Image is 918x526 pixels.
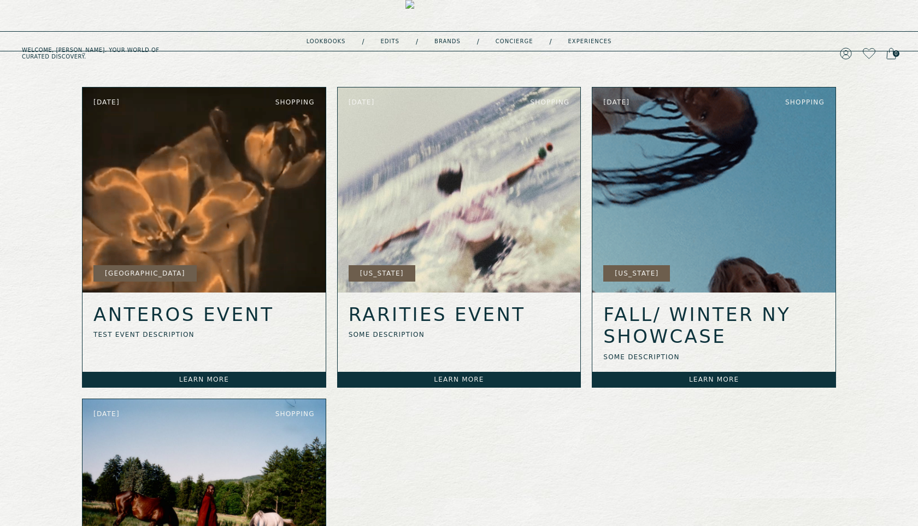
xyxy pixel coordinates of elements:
[93,331,315,338] p: test event description
[93,410,120,418] span: [DATE]
[886,46,896,61] a: 0
[549,37,551,46] div: /
[496,39,533,44] a: concierge
[93,98,120,106] span: [DATE]
[22,47,284,60] h5: Welcome, [PERSON_NAME] . Your world of curated discovery.
[307,39,346,44] a: lookbooks
[416,37,418,46] div: /
[83,87,326,293] img: background
[349,265,415,282] button: [US_STATE]
[362,37,364,46] div: /
[603,98,629,106] span: [DATE]
[592,372,835,387] a: Learn more
[434,39,461,44] a: Brands
[785,98,825,106] span: shopping
[93,265,197,282] button: [GEOGRAPHIC_DATA]
[93,303,315,326] h2: Anteros Event
[477,37,479,46] div: /
[893,50,899,57] span: 0
[568,39,612,44] a: experiences
[603,353,825,361] p: some description
[338,372,581,387] a: Learn more
[275,410,315,418] span: shopping
[275,98,315,106] span: shopping
[338,87,581,293] img: background
[83,372,326,387] a: Learn more
[603,303,825,348] h2: Fall/ Winter NY Showcase
[349,303,570,326] h2: Rarities Event
[592,87,835,293] img: background
[349,331,570,338] p: some description
[603,265,670,282] button: [US_STATE]
[381,39,399,44] a: Edits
